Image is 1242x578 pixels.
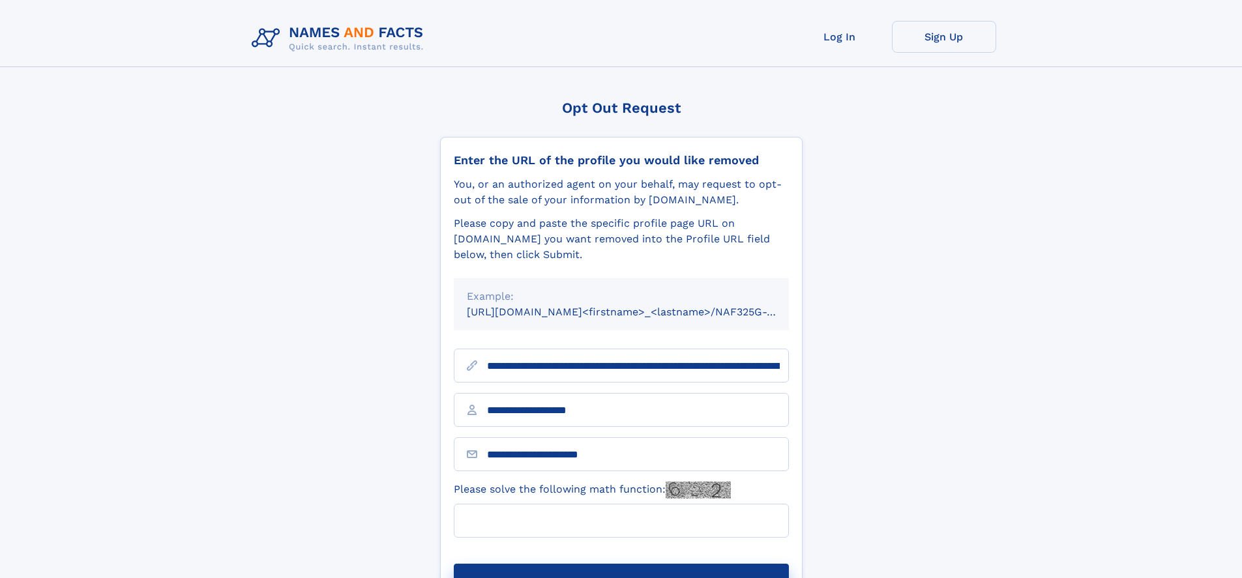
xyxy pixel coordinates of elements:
div: Enter the URL of the profile you would like removed [454,153,789,167]
a: Log In [788,21,892,53]
div: You, or an authorized agent on your behalf, may request to opt-out of the sale of your informatio... [454,177,789,208]
img: Logo Names and Facts [246,21,434,56]
div: Please copy and paste the specific profile page URL on [DOMAIN_NAME] you want removed into the Pr... [454,216,789,263]
div: Example: [467,289,776,304]
div: Opt Out Request [440,100,803,116]
label: Please solve the following math function: [454,482,731,499]
a: Sign Up [892,21,996,53]
small: [URL][DOMAIN_NAME]<firstname>_<lastname>/NAF325G-xxxxxxxx [467,306,814,318]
